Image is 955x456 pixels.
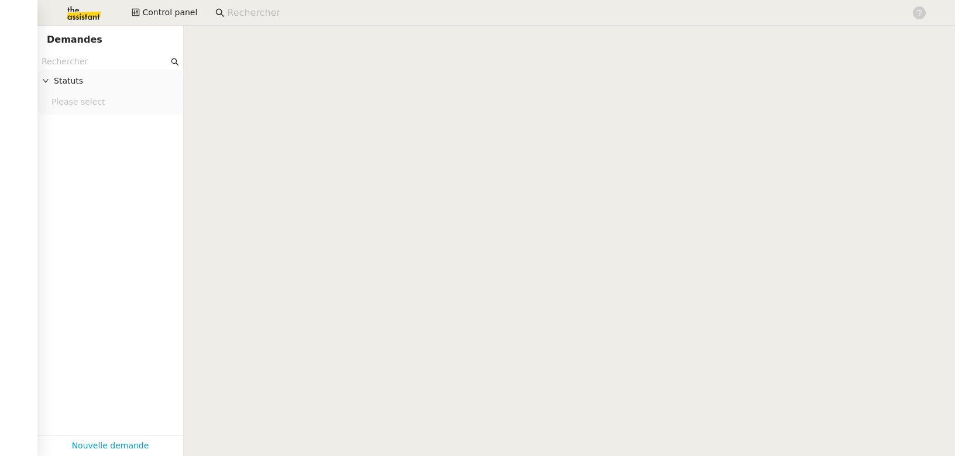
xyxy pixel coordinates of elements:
span: Statuts [54,74,178,88]
input: Rechercher [42,55,169,68]
input: Rechercher [227,5,899,21]
span: Control panel [142,6,197,19]
nz-page-header-title: Demandes [47,32,102,48]
div: Statuts [37,70,183,92]
a: Nouvelle demande [72,439,149,452]
button: Control panel [125,5,204,21]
